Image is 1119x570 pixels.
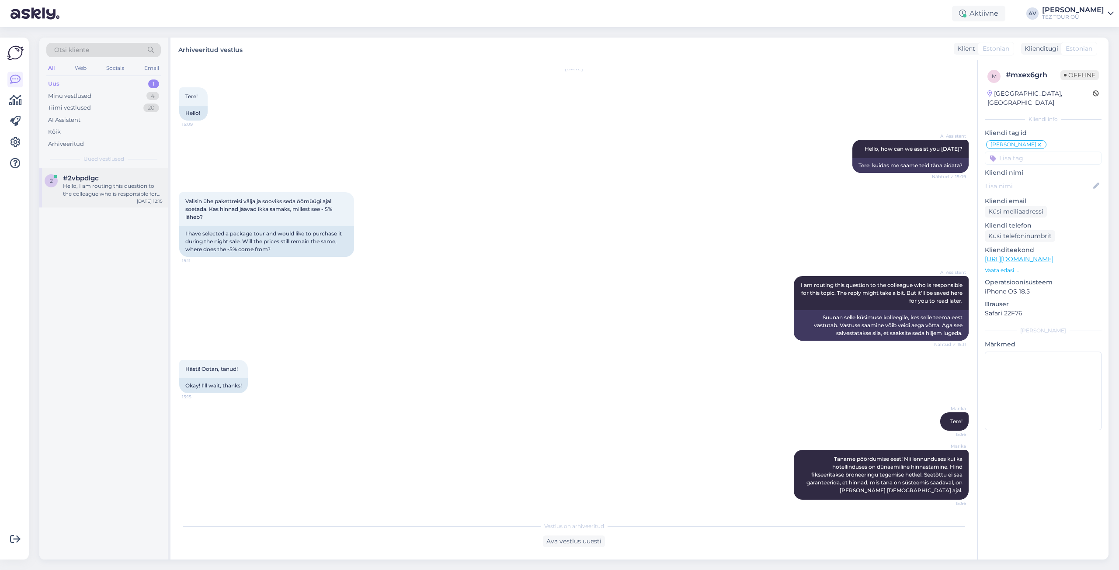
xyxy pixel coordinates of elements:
div: Minu vestlused [48,92,91,100]
div: 1 [148,79,159,88]
span: Otsi kliente [54,45,89,55]
div: Okay! I'll wait, thanks! [179,378,248,393]
div: Uus [48,79,59,88]
p: Vaata edasi ... [985,266,1102,274]
div: AV [1026,7,1039,20]
span: 15:09 [182,121,215,128]
div: [PERSON_NAME] [985,327,1102,335]
span: 15:15 [182,394,215,400]
span: 15:56 [933,431,966,438]
p: iPhone OS 18.5 [985,287,1102,296]
span: 15:11 [182,257,215,264]
span: Nähtud ✓ 15:09 [932,173,966,180]
div: [PERSON_NAME] [1042,7,1104,14]
div: Kõik [48,128,61,136]
div: Klienditugi [1021,44,1058,53]
div: TEZ TOUR OÜ [1042,14,1104,21]
div: Hello! [179,106,208,121]
p: Märkmed [985,340,1102,349]
div: Tere, kuidas me saame teid täna aidata? [852,158,969,173]
span: Marika [933,405,966,412]
div: Kliendi info [985,115,1102,123]
p: Brauser [985,300,1102,309]
div: Suunan selle küsimuse kolleegile, kes selle teema eest vastutab. Vastuse saamine võib veidi aega ... [794,310,969,341]
span: Offline [1060,70,1099,80]
div: I have selected a package tour and would like to purchase it during the night sale. Will the pric... [179,226,354,257]
span: Estonian [983,44,1009,53]
div: [DATE] 12:15 [137,198,163,204]
div: Socials [104,62,126,74]
p: Operatsioonisüsteem [985,278,1102,287]
div: Web [73,62,88,74]
div: Tiimi vestlused [48,104,91,112]
span: Estonian [1066,44,1092,53]
span: Nähtud ✓ 15:11 [933,341,966,348]
span: Hello, how can we assist you [DATE]? [865,145,963,152]
label: Arhiveeritud vestlus [178,43,243,55]
span: m [992,73,997,79]
span: Hästi! Ootan, tänud! [185,366,238,372]
span: I am routing this question to the colleague who is responsible for this topic. The reply might ta... [801,282,964,304]
div: Aktiivne [952,6,1005,21]
div: Arhiveeritud [48,140,84,149]
span: Valisin ühe pakettreisi välja ja sooviks seda öömüügi ajal soetada. Kas hinnad jäävad ikka samaks... [185,198,334,220]
a: [PERSON_NAME]TEZ TOUR OÜ [1042,7,1114,21]
input: Lisa tag [985,152,1102,165]
span: Marika [933,443,966,449]
span: #2vbpdlgc [63,174,99,182]
span: Täname pöördumise eest! Nii lennunduses kui ka hotellinduses on dünaamiline hinnastamine. Hind fi... [806,456,964,494]
span: 15:56 [933,500,966,507]
p: Klienditeekond [985,245,1102,255]
div: All [46,62,56,74]
div: 20 [143,104,159,112]
span: Tere! [185,93,198,100]
a: [URL][DOMAIN_NAME] [985,255,1053,263]
div: [GEOGRAPHIC_DATA], [GEOGRAPHIC_DATA] [987,89,1093,107]
span: AI Assistent [933,133,966,139]
div: Hello, I am routing this question to the colleague who is responsible for this topic. The reply m... [63,182,163,198]
p: Safari 22F76 [985,309,1102,318]
div: 4 [146,92,159,100]
div: Klient [954,44,975,53]
div: AI Assistent [48,116,80,124]
span: Vestlus on arhiveeritud [544,522,604,530]
img: Askly Logo [7,45,24,61]
p: Kliendi telefon [985,221,1102,230]
div: Ava vestlus uuesti [543,535,605,547]
div: # mxex6grh [1006,70,1060,80]
div: Küsi meiliaadressi [985,206,1047,218]
p: Kliendi nimi [985,168,1102,177]
div: Küsi telefoninumbrit [985,230,1055,242]
span: Uued vestlused [83,155,124,163]
span: [PERSON_NAME] [990,142,1036,147]
span: AI Assistent [933,269,966,276]
span: 2 [50,177,53,184]
div: Email [142,62,161,74]
span: Tere! [950,418,963,425]
p: Kliendi tag'id [985,128,1102,138]
input: Lisa nimi [985,181,1091,191]
p: Kliendi email [985,197,1102,206]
